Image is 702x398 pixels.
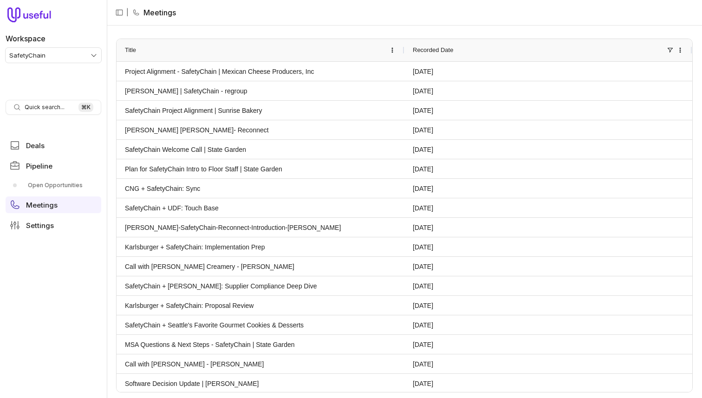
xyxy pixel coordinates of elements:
a: Karlsburger + SafetyChain: Proposal Review [125,296,396,314]
span: Settings [26,222,54,229]
a: Settings [6,217,101,234]
a: [PERSON_NAME] [PERSON_NAME]- Reconnect [125,121,396,139]
span: Meetings [26,202,58,209]
a: Call with [PERSON_NAME] - [PERSON_NAME] [125,355,396,373]
a: [DATE] [413,257,684,275]
span: Title [125,45,136,56]
div: Pipeline submenu [6,178,101,193]
kbd: ⌘ K [78,103,93,112]
a: Call with [PERSON_NAME] Creamery - [PERSON_NAME] [125,257,396,275]
a: SafetyChain Project Alignment | Sunrise Bakery [125,101,396,119]
label: Workspace [6,33,45,44]
a: [DATE] [413,199,684,217]
a: Pipeline [6,157,101,174]
a: [DATE] [413,335,684,353]
a: [DATE] [413,355,684,373]
a: Meetings [6,196,101,213]
a: SafetyChain Welcome Call | State Garden [125,140,396,158]
span: Pipeline [26,163,52,170]
a: [DATE] [413,316,684,334]
a: [DATE] [413,121,684,139]
a: Karlsburger + SafetyChain: Implementation Prep [125,238,396,256]
a: Open Opportunities [6,178,101,193]
a: [DATE] [413,82,684,100]
a: [DATE] [413,296,684,314]
a: [DATE] [413,140,684,158]
a: [DATE] [413,101,684,119]
a: [PERSON_NAME]-SafetyChain-Reconnect-Introduction-[PERSON_NAME] [125,218,396,236]
a: Software Decision Update | [PERSON_NAME] [125,374,396,392]
a: SafetyChain + UDF: Touch Base [125,199,396,217]
a: SafetyChain + [PERSON_NAME]: Supplier Compliance Deep Dive [125,277,396,295]
a: CNG + SafetyChain: Sync [125,179,396,197]
a: [DATE] [413,238,684,256]
a: MSA Questions & Next Steps - SafetyChain | State Garden [125,335,396,353]
a: [DATE] [413,179,684,197]
a: Project Alignment - SafetyChain | Mexican Cheese Producers, Inc [125,62,396,80]
a: [DATE] [413,62,684,80]
a: [PERSON_NAME] | SafetyChain - regroup [125,82,396,100]
a: SafetyChain + Seattle's Favorite Gourmet Cookies & Desserts [125,316,396,334]
span: Quick search... [25,104,65,111]
a: Plan for SafetyChain Intro to Floor Staff | State Garden [125,160,396,178]
a: Deals [6,137,101,154]
span: Deals [26,142,45,149]
a: [DATE] [413,218,684,236]
span: Recorded Date [413,45,453,56]
a: [DATE] [413,160,684,178]
li: Meetings [132,7,176,18]
button: Collapse sidebar [112,6,126,20]
span: | [126,7,129,18]
a: [DATE] [413,374,684,392]
a: [DATE] [413,277,684,295]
